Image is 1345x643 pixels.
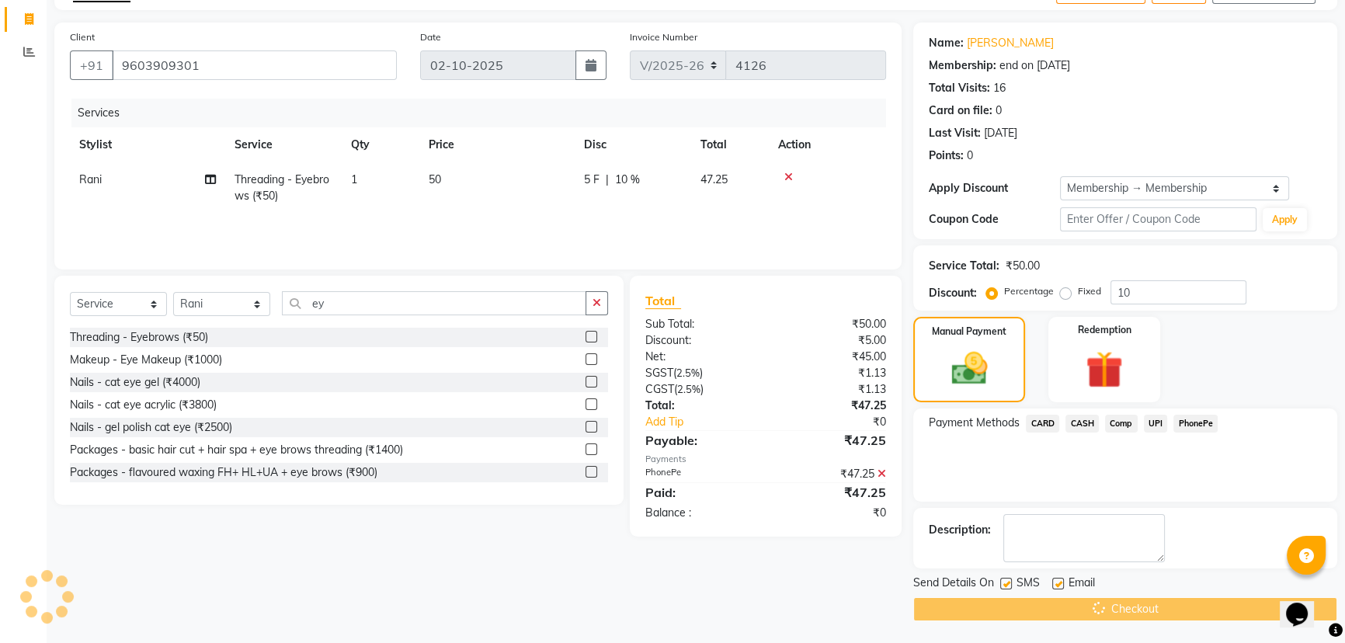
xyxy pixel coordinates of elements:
div: Name: [929,35,964,51]
span: CARD [1026,415,1059,433]
th: Disc [575,127,691,162]
label: Client [70,30,95,44]
div: Nails - cat eye acrylic (₹3800) [70,397,217,413]
span: Threading - Eyebrows (₹50) [235,172,329,203]
div: ₹50.00 [766,316,898,332]
div: Service Total: [929,258,999,274]
input: Enter Offer / Coupon Code [1060,207,1256,231]
span: 2.5% [677,383,700,395]
span: CASH [1065,415,1099,433]
label: Manual Payment [932,325,1006,339]
div: ₹47.25 [766,431,898,450]
div: Packages - flavoured waxing FH+ HL+UA + eye brows (₹900) [70,464,377,481]
div: Coupon Code [929,211,1060,228]
input: Search by Name/Mobile/Email/Code [112,50,397,80]
div: Discount: [929,285,977,301]
div: ₹5.00 [766,332,898,349]
span: 10 % [615,172,640,188]
div: ( ) [634,381,766,398]
span: 5 F [584,172,600,188]
div: Total Visits: [929,80,990,96]
div: 0 [996,103,1002,119]
div: Nails - cat eye gel (₹4000) [70,374,200,391]
span: UPI [1144,415,1168,433]
th: Action [769,127,886,162]
th: Total [691,127,769,162]
div: Net: [634,349,766,365]
div: [DATE] [984,125,1017,141]
div: ₹1.13 [766,381,898,398]
div: ₹0 [787,414,898,430]
div: Nails - gel polish cat eye (₹2500) [70,419,232,436]
th: Service [225,127,342,162]
span: PhonePe [1173,415,1218,433]
div: end on [DATE] [999,57,1070,74]
a: Add Tip [634,414,788,430]
span: SMS [1017,575,1040,594]
div: 16 [993,80,1006,96]
label: Date [420,30,441,44]
iframe: chat widget [1280,581,1329,627]
div: ₹1.13 [766,365,898,381]
a: [PERSON_NAME] [967,35,1054,51]
div: Balance : [634,505,766,521]
span: Payment Methods [929,415,1020,431]
input: Search or Scan [282,291,586,315]
span: | [606,172,609,188]
span: SGST [645,366,673,380]
div: ₹50.00 [1006,258,1040,274]
label: Percentage [1004,284,1054,298]
th: Stylist [70,127,225,162]
span: Total [645,293,681,309]
div: Card on file: [929,103,992,119]
label: Invoice Number [630,30,697,44]
div: Payable: [634,431,766,450]
div: Membership: [929,57,996,74]
div: Services [71,99,898,127]
div: Paid: [634,483,766,502]
div: PhonePe [634,466,766,482]
img: _cash.svg [940,348,999,389]
th: Price [419,127,575,162]
div: Packages - basic hair cut + hair spa + eye brows threading (₹1400) [70,442,403,458]
span: Comp [1105,415,1138,433]
div: Apply Discount [929,180,1060,196]
label: Fixed [1078,284,1101,298]
div: Points: [929,148,964,164]
div: ₹45.00 [766,349,898,365]
div: ₹47.25 [766,466,898,482]
div: Last Visit: [929,125,981,141]
span: 47.25 [700,172,728,186]
div: Sub Total: [634,316,766,332]
label: Redemption [1078,323,1131,337]
div: ₹0 [766,505,898,521]
th: Qty [342,127,419,162]
div: Payments [645,453,887,466]
div: ( ) [634,365,766,381]
span: 50 [429,172,441,186]
div: ₹47.25 [766,483,898,502]
div: Total: [634,398,766,414]
div: Description: [929,522,991,538]
button: Apply [1263,208,1307,231]
button: +91 [70,50,113,80]
div: Makeup - Eye Makeup (₹1000) [70,352,222,368]
img: _gift.svg [1074,346,1135,393]
span: CGST [645,382,674,396]
div: Threading - Eyebrows (₹50) [70,329,208,346]
span: Send Details On [913,575,994,594]
span: Rani [79,172,102,186]
span: Email [1069,575,1095,594]
span: 1 [351,172,357,186]
div: ₹47.25 [766,398,898,414]
span: 2.5% [676,367,700,379]
div: Discount: [634,332,766,349]
div: 0 [967,148,973,164]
